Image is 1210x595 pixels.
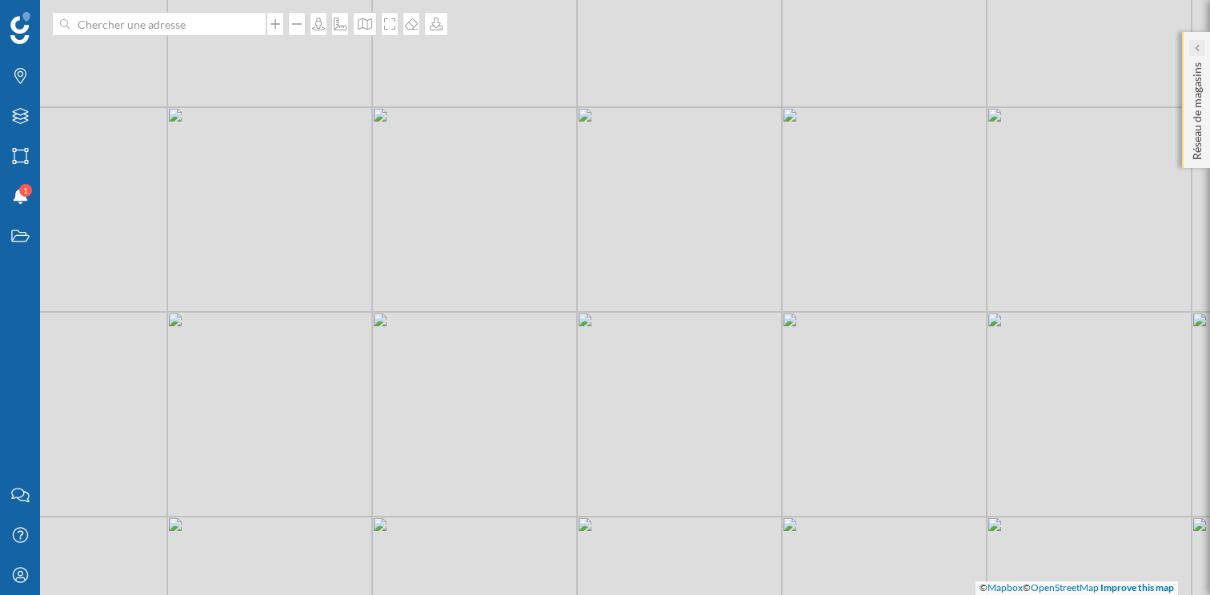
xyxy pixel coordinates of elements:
span: Support [34,11,91,26]
a: OpenStreetMap [1031,581,1099,593]
a: Improve this map [1100,581,1174,593]
div: © © [976,581,1178,595]
a: Mapbox [988,581,1023,593]
p: Réseau de magasins [1189,56,1205,160]
img: Logo Geoblink [10,12,30,44]
span: 1 [23,182,28,198]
